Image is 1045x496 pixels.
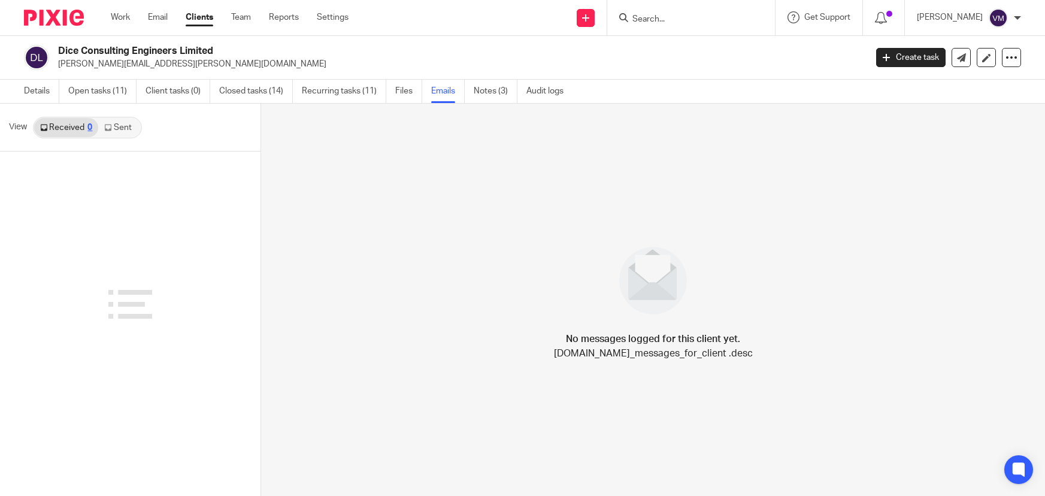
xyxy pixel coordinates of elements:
a: Clients [186,11,213,23]
img: svg%3E [989,8,1008,28]
div: 0 [87,123,92,132]
span: View [9,121,27,134]
a: Create task [876,48,946,67]
a: Audit logs [526,80,573,103]
h2: Dice Consulting Engineers Limited [58,45,698,58]
a: Details [24,80,59,103]
a: Notes (3) [474,80,517,103]
span: Get Support [804,13,850,22]
img: svg%3E [24,45,49,70]
h4: No messages logged for this client yet. [566,332,740,346]
a: Email [148,11,168,23]
a: Recurring tasks (11) [302,80,386,103]
a: Files [395,80,422,103]
p: [PERSON_NAME] [917,11,983,23]
p: [DOMAIN_NAME]_messages_for_client .desc [554,346,753,361]
a: Team [231,11,251,23]
img: image [611,239,695,322]
a: Received0 [34,118,98,137]
a: Work [111,11,130,23]
a: Client tasks (0) [146,80,210,103]
input: Search [631,14,739,25]
img: Pixie [24,10,84,26]
p: [PERSON_NAME][EMAIL_ADDRESS][PERSON_NAME][DOMAIN_NAME] [58,58,858,70]
a: Open tasks (11) [68,80,137,103]
a: Settings [317,11,349,23]
a: Sent [98,118,140,137]
a: Reports [269,11,299,23]
a: Closed tasks (14) [219,80,293,103]
a: Emails [431,80,465,103]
